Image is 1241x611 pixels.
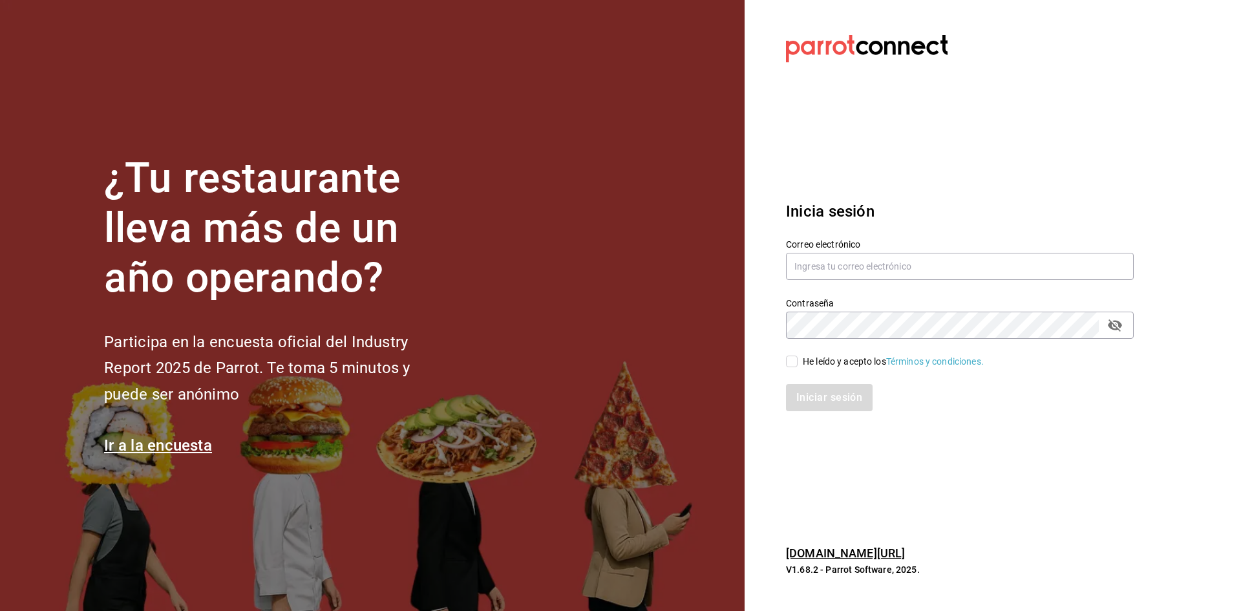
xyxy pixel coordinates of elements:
[786,299,1134,308] label: Contraseña
[104,329,453,408] h2: Participa en la encuesta oficial del Industry Report 2025 de Parrot. Te toma 5 minutos y puede se...
[803,355,984,369] div: He leído y acepto los
[786,240,1134,249] label: Correo electrónico
[104,436,212,455] a: Ir a la encuesta
[786,253,1134,280] input: Ingresa tu correo electrónico
[786,546,905,560] a: [DOMAIN_NAME][URL]
[104,154,453,303] h1: ¿Tu restaurante lleva más de un año operando?
[786,563,1134,576] p: V1.68.2 - Parrot Software, 2025.
[886,356,984,367] a: Términos y condiciones.
[786,200,1134,223] h3: Inicia sesión
[1104,314,1126,336] button: passwordField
